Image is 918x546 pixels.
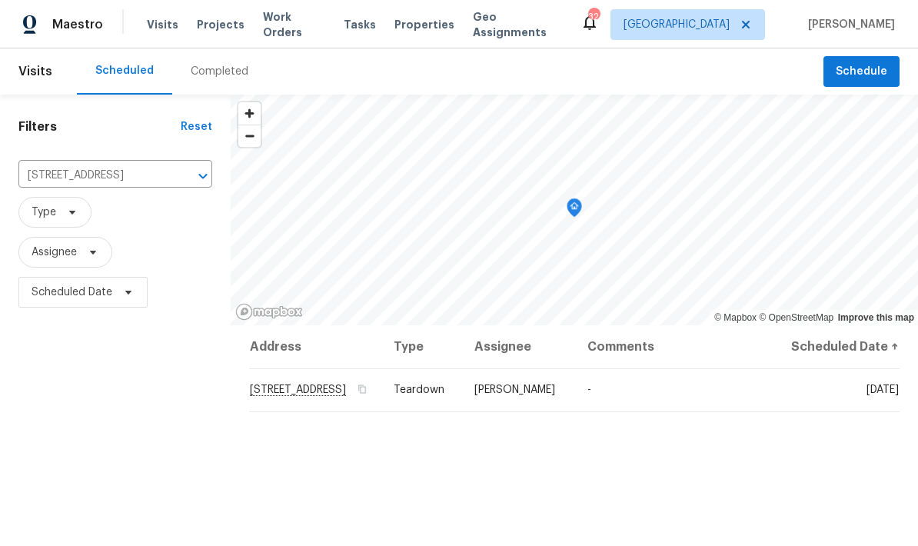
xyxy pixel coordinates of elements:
input: Search for an address... [18,164,169,188]
div: Completed [191,64,248,79]
span: [PERSON_NAME] [474,385,555,395]
span: [DATE] [866,385,899,395]
span: [PERSON_NAME] [802,17,895,32]
div: Reset [181,119,212,135]
a: OpenStreetMap [759,312,833,323]
th: Type [381,325,462,368]
span: Geo Assignments [473,9,562,40]
div: Map marker [567,198,582,222]
span: Scheduled Date [32,285,112,300]
th: Address [249,325,381,368]
th: Comments [575,325,770,368]
span: Type [32,205,56,220]
button: Copy Address [355,382,369,396]
span: - [587,385,591,395]
span: Assignee [32,245,77,260]
span: Visits [18,55,52,88]
a: Mapbox homepage [235,303,303,321]
button: Schedule [823,56,900,88]
h1: Filters [18,119,181,135]
button: Open [192,165,214,187]
canvas: Map [231,95,918,325]
span: Maestro [52,17,103,32]
th: Scheduled Date ↑ [770,325,900,368]
span: Teardown [394,385,444,395]
a: Mapbox [714,312,757,323]
a: Improve this map [838,312,914,323]
span: Visits [147,17,178,32]
div: 32 [588,9,599,25]
span: Work Orders [263,9,325,40]
span: Tasks [344,19,376,30]
button: Zoom in [238,102,261,125]
span: [GEOGRAPHIC_DATA] [624,17,730,32]
button: Zoom out [238,125,261,147]
span: Schedule [836,62,887,82]
span: Projects [197,17,244,32]
th: Assignee [462,325,575,368]
div: Scheduled [95,63,154,78]
span: Properties [394,17,454,32]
